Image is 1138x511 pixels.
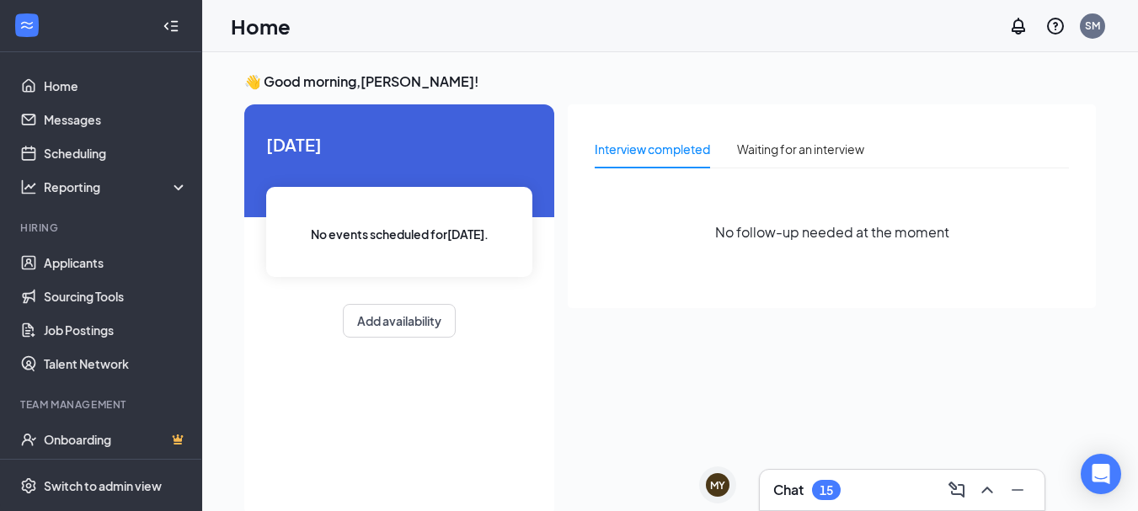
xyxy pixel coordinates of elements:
div: Interview completed [595,140,710,158]
svg: ComposeMessage [947,480,967,500]
button: Add availability [343,304,456,338]
svg: WorkstreamLogo [19,17,35,34]
div: Waiting for an interview [737,140,864,158]
button: ChevronUp [974,476,1001,503]
a: Applicants [44,246,188,279]
svg: Settings [20,477,37,494]
svg: Collapse [163,18,179,35]
svg: QuestionInfo [1045,16,1066,36]
div: Open Intercom Messenger [1081,454,1121,494]
a: Talent Network [44,347,188,381]
svg: Notifications [1008,16,1028,36]
div: Team Management [20,397,184,412]
a: Scheduling [44,136,188,170]
button: ComposeMessage [943,476,970,503]
span: [DATE] [266,131,532,157]
h1: Home [231,12,291,40]
div: Hiring [20,221,184,235]
a: TeamCrown [44,456,188,490]
span: No events scheduled for [DATE] . [311,225,489,243]
svg: ChevronUp [977,480,997,500]
div: MY [710,478,725,492]
a: Home [44,69,188,103]
button: Minimize [1004,476,1031,503]
a: OnboardingCrown [44,423,188,456]
svg: Minimize [1007,480,1028,500]
a: Messages [44,103,188,136]
span: No follow-up needed at the moment [715,221,949,242]
div: SM [1085,19,1100,33]
div: Reporting [44,178,189,195]
div: Switch to admin view [44,477,162,494]
div: 15 [820,483,833,498]
a: Job Postings [44,313,188,347]
a: Sourcing Tools [44,279,188,313]
h3: 👋 Good morning, [PERSON_NAME] ! [244,72,1096,91]
h3: Chat [773,481,804,499]
svg: Analysis [20,178,37,195]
